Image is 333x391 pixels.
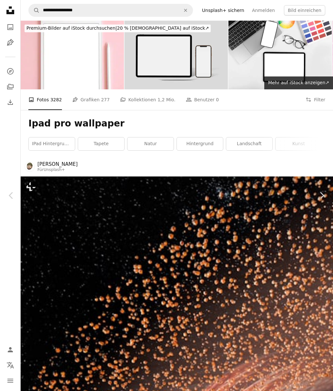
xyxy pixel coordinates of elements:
button: Sprache [4,359,17,372]
a: Tapete [78,137,124,150]
span: Mehr auf iStock anzeigen ↗ [268,80,329,85]
button: Filter [306,89,325,110]
a: Kollektionen [4,80,17,93]
span: 277 [101,96,110,103]
a: Anmelden / Registrieren [4,343,17,356]
form: Finden Sie Bildmaterial auf der ganzen Webseite [28,4,193,17]
a: Hintergrund [177,137,223,150]
a: Grafiken 277 [72,89,110,110]
a: Unsplash+ sichern [198,5,248,15]
span: 0 [216,96,219,103]
a: Grafiken [4,36,17,49]
a: Bisherige Downloads [4,96,17,109]
button: Menü [4,374,17,387]
a: Kunst [276,137,322,150]
h1: Ipad pro wallpaper [28,118,325,129]
button: Unsplash suchen [29,4,40,16]
a: Natur [127,137,174,150]
a: Fotos [4,21,17,34]
span: 20 % [DEMOGRAPHIC_DATA] auf iStock ↗ [26,25,209,31]
a: Entdecken [4,65,17,78]
a: Benutzer 0 [186,89,219,110]
button: Löschen [178,4,193,16]
a: Kollektionen 1,2 Mio. [120,89,176,110]
a: Premium-Bilder auf iStock durchsuchen|20 % [DEMOGRAPHIC_DATA] auf iStock↗ [21,21,215,36]
a: [PERSON_NAME] [37,161,78,167]
a: Anmelden [248,5,279,15]
img: iPad pro Tablet mit weißem Bildschirm mit Stift auf rosa HintergrundBlumen. Bürogestaltung Frauen... [21,21,124,89]
a: Weiter [310,165,333,226]
img: iPad Pro, iPhone 12 Digital Device Screen Mockups Vorlage für Präsentations-Branding, Corporate I... [125,21,228,89]
button: Bild einreichen [284,5,325,15]
span: 1,2 Mio. [157,96,175,103]
span: Premium-Bilder auf iStock durchsuchen | [26,25,117,31]
a: iPad Hintergrundbild [29,137,75,150]
a: Unsplash+ [44,167,65,172]
div: Für [37,167,78,173]
a: Mehr auf iStock anzeigen↗ [264,76,333,89]
img: iPad pro mit weißem Bildschirm auf weißem Farbhintergrund. Flatlay. Office-Hintergrund [228,21,332,89]
a: Landschaft [226,137,272,150]
img: Zum Profil von George C [25,162,35,172]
